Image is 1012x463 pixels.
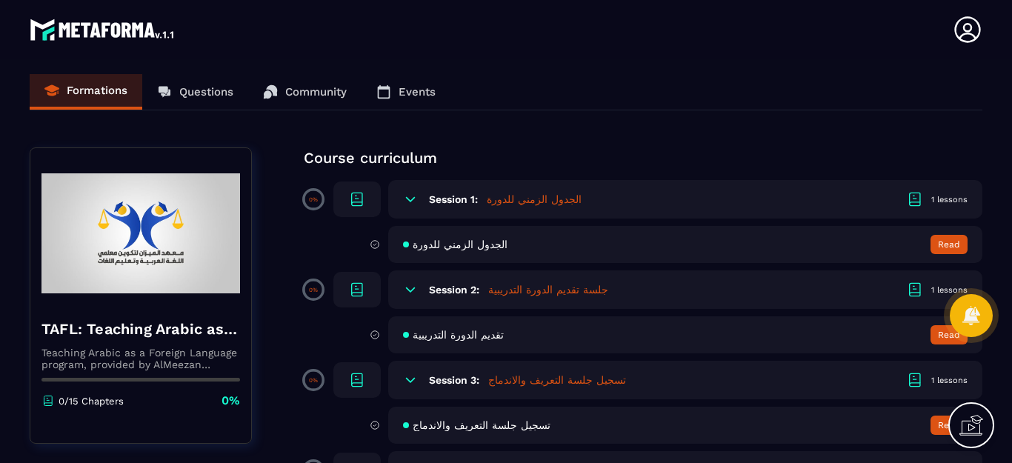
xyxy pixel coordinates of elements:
h5: الجدول الزمني للدورة [487,192,582,207]
button: Read [931,416,968,435]
span: الجدول الزمني للدورة [413,239,507,250]
h5: جلسة تقديم الدورة التدريبية [488,282,608,297]
span: تسجيل جلسة التعريف والاندماج [413,419,550,431]
p: Course curriculum [304,147,982,168]
span: تقديم الدورة التدريبية [413,329,504,341]
p: Teaching Arabic as a Foreign Language program, provided by AlMeezan Academy in the [GEOGRAPHIC_DATA] [41,347,240,370]
p: 0% [309,196,318,203]
button: Read [931,235,968,254]
h6: Session 1: [429,193,478,205]
div: 1 lessons [931,284,968,296]
div: 1 lessons [931,375,968,386]
p: 0/15 Chapters [59,396,124,407]
h4: TAFL: Teaching Arabic as a Foreign Language program - july [41,319,240,339]
img: banner [41,159,240,307]
p: 0% [222,393,240,409]
div: 1 lessons [931,194,968,205]
h5: تسجيل جلسة التعريف والاندماج [488,373,626,387]
p: 0% [309,287,318,293]
button: Read [931,325,968,344]
p: 0% [309,377,318,384]
h6: Session 2: [429,284,479,296]
h6: Session 3: [429,374,479,386]
img: logo [30,15,176,44]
